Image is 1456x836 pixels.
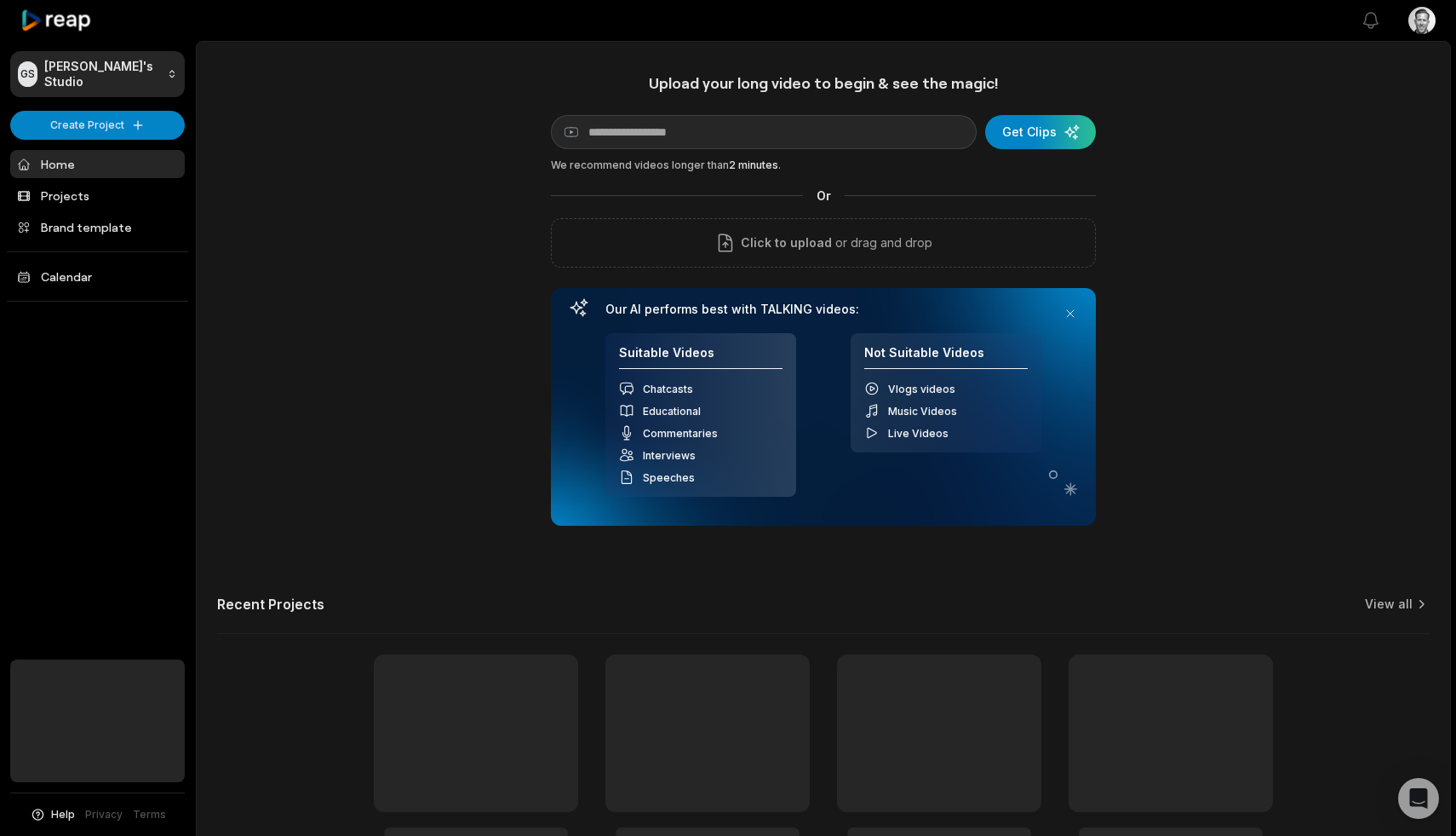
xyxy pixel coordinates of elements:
[44,59,160,89] p: [PERSON_NAME]'s Studio
[10,262,185,291] a: Calendar
[10,111,185,140] button: Create Project
[864,345,1028,370] h4: Not Suitable Videos
[643,471,695,484] span: Speeches
[551,73,1096,93] h1: Upload your long video to begin & see the magic!
[1398,778,1439,819] div: Open Intercom Messenger
[10,182,185,210] a: Projects
[888,405,957,418] span: Music Videos
[18,61,37,87] div: GS
[619,345,782,370] h4: Suitable Videos
[643,383,693,395] span: Chatcasts
[551,158,1096,173] div: We recommend videos longer than .
[1365,596,1413,613] a: View all
[985,115,1096,149] button: Get Clips
[217,596,324,613] h2: Recent Projects
[85,807,123,822] a: Privacy
[832,233,932,253] p: or drag and drop
[10,213,185,241] a: Brand template
[51,807,75,822] span: Help
[643,405,701,418] span: Educational
[729,159,778,171] span: 2 minutes
[10,150,185,178] a: Home
[643,427,718,440] span: Commentaries
[741,233,832,253] span: Click to upload
[30,807,75,822] button: Help
[803,187,845,205] span: Or
[888,427,949,440] span: Live Videos
[133,807,166,822] a: Terms
[888,383,955,395] span: Vlogs videos
[643,449,696,462] span: Interviews
[605,302,1041,317] h3: Our AI performs best with TALKING videos:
